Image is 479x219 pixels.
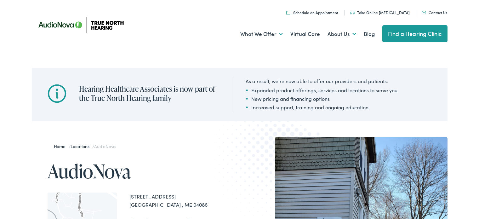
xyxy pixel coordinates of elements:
[246,95,397,102] li: New pricing and financing options
[240,22,283,46] a: What We Offer
[422,11,426,14] img: Mail icon in color code ffb348, used for communication purposes
[328,22,356,46] a: About Us
[422,10,447,15] a: Contact Us
[246,77,397,85] div: As a result, we're now able to offer our providers and patients:
[382,25,448,42] a: Find a Hearing Clinic
[129,193,240,209] div: [STREET_ADDRESS] [GEOGRAPHIC_DATA] , ME 04086
[286,10,338,15] a: Schedule an Appointment
[246,103,397,111] li: Increased support, training and ongoing education
[246,86,397,94] li: Expanded product offerings, services and locations to serve you
[350,10,410,15] a: Take Online [MEDICAL_DATA]
[286,10,290,14] img: Icon symbolizing a calendar in color code ffb348
[290,22,320,46] a: Virtual Care
[350,11,355,14] img: Headphones icon in color code ffb348
[71,143,92,149] a: Locations
[48,161,240,182] h1: AudioNova
[54,143,116,149] span: / /
[54,143,69,149] a: Home
[94,143,116,149] span: AudioNova
[364,22,375,46] a: Blog
[79,84,220,103] h2: Hearing Healthcare Associates is now part of the True North Hearing family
